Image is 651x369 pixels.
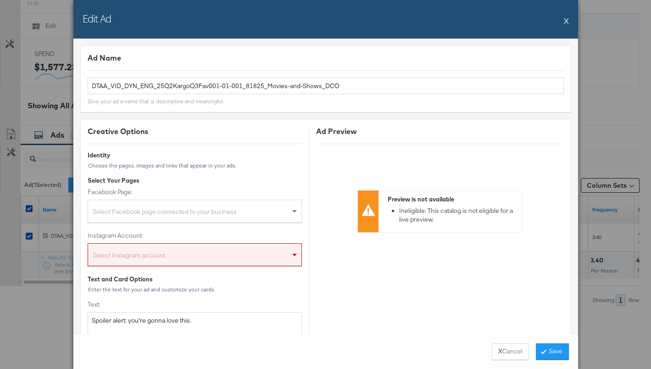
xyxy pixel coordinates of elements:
button: XCancel [492,343,529,360]
div: Give your ad a name that is descriptive and meaningful [88,98,223,105]
h2: Edit Ad [83,11,111,25]
div: Ad Name [88,53,564,63]
div: Identity [88,151,302,160]
div: Ad Preview [316,126,564,137]
div: Select Instagram account [88,247,301,266]
div: Select Facebook page connected to your business [88,204,301,222]
textarea: Spoiler alert: you're gonna love this. [88,312,302,354]
div: Text and Card Options [88,275,302,284]
button: X [564,11,569,30]
div: Choose the pages, images and links that appear in your ads. [88,162,302,169]
div: Creative Options [88,126,302,137]
strong: X [498,347,502,356]
button: Save [536,343,569,360]
label: Instagram Account: [88,231,302,240]
div: Preview is not available [388,195,517,204]
label: Facebook Page: [88,188,302,196]
input: Name your ad ... [88,78,564,95]
div: Select Your Pages [88,176,302,185]
div: Enter the text for your ad and customize your cards. [88,286,302,293]
label: Text: [88,300,302,309]
li: Ineligible: This catalog is not eligible for a live preview. [399,207,517,224]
